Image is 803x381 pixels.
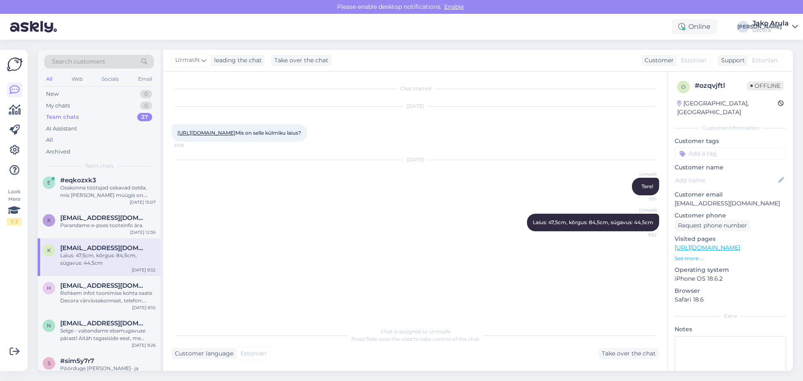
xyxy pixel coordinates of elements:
input: Add a tag [675,147,786,160]
span: helari.vatsing@gmail.com [60,282,147,289]
span: #sim5y7r7 [60,357,94,365]
div: Look Here [7,188,22,225]
p: iPhone OS 18.6.2 [675,274,786,283]
div: Osakonna töötajad oskavad öelda, mis [PERSON_NAME] müügis on. Telefon: [PHONE_NUMBER] [60,184,156,199]
div: All [46,136,53,144]
div: Chat started [171,85,659,92]
span: o [681,84,685,90]
div: [PERSON_NAME] [737,21,749,33]
span: Enable [442,3,466,10]
div: Request phone number [675,220,750,231]
i: 'Take over the chat' [365,336,414,342]
div: New [46,90,59,98]
span: UrmasN [175,56,199,65]
span: Mis on selle külmiku laius? [177,130,301,136]
input: Add name [675,176,777,185]
span: Search customers [52,57,105,66]
div: Web [70,74,84,84]
div: Pöörduge [PERSON_NAME]- ja segude osakonna [PERSON_NAME], telefon: [PHONE_NUMBER]. [60,365,156,380]
div: Customer information [675,124,786,132]
div: Team chats [46,113,79,121]
p: Operating system [675,266,786,274]
span: UrmasN [625,207,657,213]
div: [DATE] [171,102,659,110]
span: n [47,322,51,329]
span: Chat is assigned to UrmasN [381,328,450,335]
div: Customer language [171,349,233,358]
div: Email [136,74,154,84]
span: 23:15 [174,142,205,148]
p: Browser [675,286,786,295]
p: Notes [675,325,786,334]
div: Parandame e-poes tooteinfo ära. [60,222,156,229]
p: Customer tags [675,137,786,146]
span: k [47,217,51,223]
span: 9:31 [625,196,657,202]
div: Take over the chat [271,55,332,66]
div: [DATE] 9:26 [132,342,156,348]
p: Customer phone [675,211,786,220]
div: Archived [46,148,70,156]
div: Customer [641,56,674,65]
span: k [47,247,51,253]
span: UrmasN [625,171,657,177]
div: [DATE] 12:36 [130,229,156,235]
span: Estonian [240,349,266,358]
p: See more ... [675,255,786,262]
div: Decora [752,27,789,33]
span: kadijurisson@gmail.com [60,214,147,222]
span: e [47,179,51,186]
div: [DATE] 8:10 [132,304,156,311]
p: Customer name [675,163,786,172]
div: Selge - vabandame ebamugavuse pärast! Aitäh tagasiside eest, me uurime omalt poolt edasi millest ... [60,327,156,342]
div: All [44,74,54,84]
span: Tere! [642,183,653,189]
div: Rohkem infot toonimise kohta saate Decora värviosakonnast, telefon: [PHONE_NUMBER] ; e-mail: [EMA... [60,289,156,304]
div: # ozqvjftl [695,81,747,91]
div: AI Assistant [46,125,77,133]
div: Socials [100,74,120,84]
span: 9:32 [625,232,657,238]
div: 0 [140,90,152,98]
p: Safari 18.6 [675,295,786,304]
span: s [48,360,51,366]
a: [URL][DOMAIN_NAME] [177,130,235,136]
span: #eqkozxk3 [60,176,96,184]
a: Jako ArulaDecora [752,20,798,33]
div: leading the chat [211,56,262,65]
a: [URL][DOMAIN_NAME] [675,244,740,251]
span: Team chats [85,162,114,170]
div: My chats [46,102,70,110]
div: Support [718,56,745,65]
span: kristiina369@hotmail.com [60,244,147,252]
div: [DATE] [171,156,659,164]
div: Extra [675,312,786,320]
div: 1 / 3 [7,218,22,225]
div: [DATE] 15:07 [130,199,156,205]
div: Jako Arula [752,20,789,27]
div: Online [672,19,717,34]
div: 27 [137,113,152,121]
span: Estonian [752,56,777,65]
span: Estonian [681,56,706,65]
p: Customer email [675,190,786,199]
div: [DATE] 9:32 [132,267,156,273]
span: Offline [747,81,784,90]
div: Laius: 47,5cm, kõrgus: 84,5cm, sügavus: 44,5cm [60,252,156,267]
span: h [47,285,51,291]
p: [EMAIL_ADDRESS][DOMAIN_NAME] [675,199,786,208]
div: [GEOGRAPHIC_DATA], [GEOGRAPHIC_DATA] [677,99,778,117]
img: Askly Logo [7,56,23,72]
div: 0 [140,102,152,110]
div: Take over the chat [598,348,659,359]
p: Visited pages [675,235,786,243]
span: Press to take control of the chat [351,336,479,342]
span: nils.austa@gmail.com [60,320,147,327]
span: Laius: 47,5cm, kõrgus: 84,5cm, sügavus: 44,5cm [533,219,653,225]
